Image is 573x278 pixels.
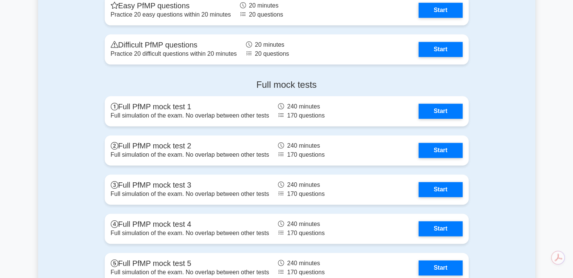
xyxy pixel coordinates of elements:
[419,143,462,158] a: Start
[419,104,462,119] a: Start
[419,3,462,18] a: Start
[419,260,462,275] a: Start
[419,221,462,236] a: Start
[419,42,462,57] a: Start
[105,79,469,90] h4: Full mock tests
[419,182,462,197] a: Start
